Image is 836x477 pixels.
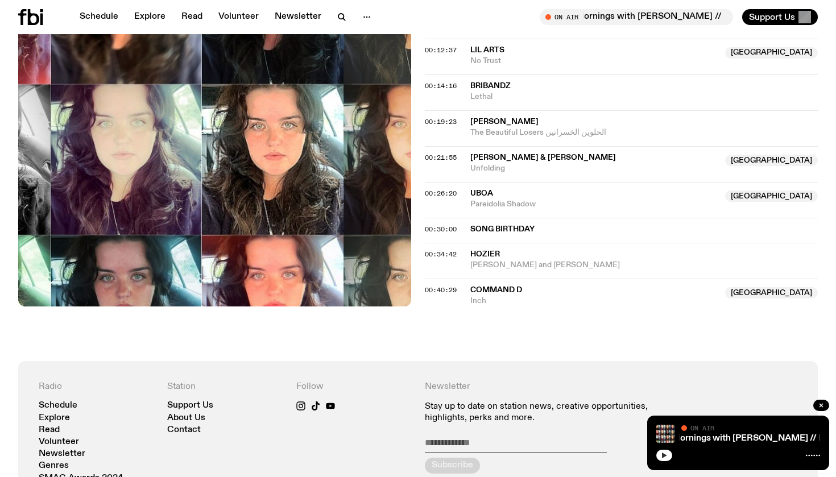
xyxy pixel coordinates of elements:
button: Subscribe [425,458,480,474]
span: 00:40:29 [425,285,457,295]
button: On AirMornings with [PERSON_NAME] // BOOK CLUB + playing [PERSON_NAME] ?1!?1 [540,9,733,25]
a: Read [175,9,209,25]
span: Pareidolia Shadow [470,199,718,210]
a: About Us [167,414,205,422]
a: Read [39,426,60,434]
h4: Newsletter [425,381,669,392]
span: [GEOGRAPHIC_DATA] [725,287,818,298]
p: Stay up to date on station news, creative opportunities, highlights, perks and more. [425,401,669,423]
h4: Radio [39,381,154,392]
a: Contact [167,426,201,434]
span: 00:12:37 [425,45,457,55]
span: 00:34:42 [425,250,457,259]
a: Newsletter [268,9,328,25]
span: lil arts [470,46,504,54]
span: No Trust [470,56,718,67]
span: Uboa [470,189,493,197]
span: Lethal [470,92,818,102]
span: [PERSON_NAME] [470,118,539,126]
span: 00:21:55 [425,153,457,162]
span: Bribandz [470,82,511,90]
span: SONG BIRTHDAY [470,224,811,235]
h4: Follow [296,381,411,392]
span: [PERSON_NAME] & [PERSON_NAME] [470,154,616,161]
a: Explore [39,414,70,422]
span: Hozier [470,250,500,258]
span: 00:14:16 [425,81,457,90]
span: On Air [690,424,714,432]
a: Newsletter [39,450,85,458]
a: Schedule [39,401,77,410]
span: 00:30:00 [425,225,457,234]
a: Volunteer [39,438,79,446]
span: [GEOGRAPHIC_DATA] [725,155,818,166]
span: 00:19:23 [425,117,457,126]
a: Genres [39,462,69,470]
span: 00:26:20 [425,189,457,198]
a: Explore [127,9,172,25]
button: Support Us [742,9,818,25]
span: Command D [470,286,522,294]
span: The Beautiful Losers الحلوين الخسرانين [470,127,818,138]
span: Support Us [749,12,795,22]
span: Inch [470,296,718,306]
span: [GEOGRAPHIC_DATA] [725,190,818,202]
h4: Station [167,381,282,392]
span: Unfolding [470,163,718,174]
a: Volunteer [212,9,266,25]
span: [PERSON_NAME] and [PERSON_NAME] [470,260,818,271]
span: [GEOGRAPHIC_DATA] [725,47,818,59]
a: Schedule [73,9,125,25]
a: Support Us [167,401,213,410]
